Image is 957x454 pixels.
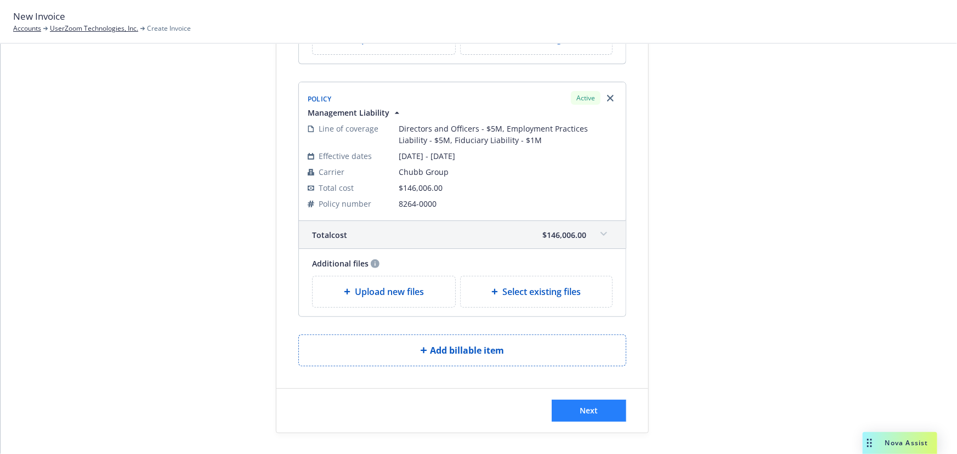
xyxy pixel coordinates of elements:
div: Drag to move [863,432,876,454]
span: Carrier [319,166,344,178]
button: Management Liability [308,107,403,118]
span: $146,006.00 [542,229,586,241]
span: Create Invoice [147,24,191,33]
span: Upload new files [355,285,424,298]
span: Management Liability [308,107,389,118]
a: UserZoom Technologies, Inc. [50,24,138,33]
span: Line of coverage [319,123,378,134]
span: Policy [308,94,332,104]
span: Add billable item [430,344,504,357]
span: Policy number [319,198,371,209]
div: Totalcost$146,006.00 [299,221,626,248]
a: Remove browser [604,92,617,105]
span: Next [580,405,598,416]
div: Select existing files [460,276,613,308]
div: Active [571,91,601,105]
button: Next [552,400,626,422]
span: Additional files [312,258,369,269]
span: $146,006.00 [399,183,443,193]
span: Select existing files [502,285,581,298]
button: Nova Assist [863,432,937,454]
span: Chubb Group [399,166,617,178]
button: Add billable item [298,334,626,366]
div: Upload new files [312,276,456,308]
span: Total cost [319,182,354,194]
span: 8264-0000 [399,198,617,209]
span: [DATE] - [DATE] [399,150,617,162]
span: Nova Assist [885,438,928,447]
span: Total cost [312,229,347,241]
a: Accounts [13,24,41,33]
span: Directors and Officers - $5M, Employment Practices Liability - $5M, Fiduciary Liability - $1M [399,123,617,146]
span: Effective dates [319,150,372,162]
span: New Invoice [13,9,65,24]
